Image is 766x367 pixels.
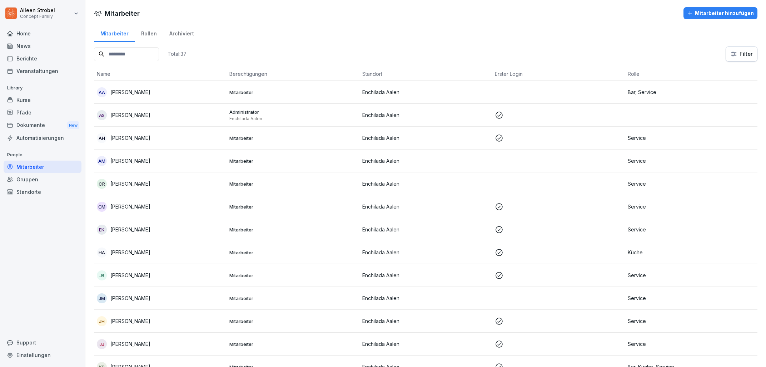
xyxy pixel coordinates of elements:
h1: Mitarbeiter [105,9,140,18]
a: News [4,40,81,52]
p: [PERSON_NAME] [110,226,150,233]
a: Mitarbeiter [94,24,135,42]
button: Filter [726,47,757,61]
a: Einstellungen [4,349,81,361]
p: Enchilada Aalen [362,340,489,348]
p: Enchilada Aalen [362,317,489,325]
p: Aileen Strobel [20,8,55,14]
p: Service [628,294,755,302]
p: [PERSON_NAME] [110,317,150,325]
p: Service [628,226,755,233]
div: AH [97,133,107,143]
div: JM [97,293,107,303]
p: [PERSON_NAME] [110,203,150,210]
th: Berechtigungen [227,67,359,81]
p: [PERSON_NAME] [110,340,150,348]
p: [PERSON_NAME] [110,294,150,302]
p: Enchilada Aalen [362,157,489,165]
div: Filter [730,50,753,58]
div: Dokumente [4,119,81,132]
p: Service [628,271,755,279]
p: Enchilada Aalen [362,249,489,256]
a: Standorte [4,186,81,198]
p: Enchilada Aalen [362,88,489,96]
p: Service [628,203,755,210]
p: Service [628,157,755,165]
button: Mitarbeiter hinzufügen [683,7,757,19]
p: Enchilada Aalen [362,111,489,119]
th: Rolle [625,67,757,81]
p: Mitarbeiter [229,204,356,210]
p: Enchilada Aalen [229,116,356,122]
a: Automatisierungen [4,132,81,144]
th: Name [94,67,227,81]
div: HA [97,248,107,258]
th: Erster Login [492,67,625,81]
a: Veranstaltungen [4,65,81,77]
p: Service [628,317,755,325]
div: AS [97,110,107,120]
div: CM [97,202,107,212]
a: Home [4,27,81,40]
p: [PERSON_NAME] [110,180,150,187]
div: New [67,121,79,129]
div: Support [4,336,81,349]
a: DokumenteNew [4,119,81,132]
a: Kurse [4,94,81,106]
a: Gruppen [4,173,81,186]
p: Enchilada Aalen [362,203,489,210]
a: Archiviert [163,24,200,42]
div: CR [97,179,107,189]
p: People [4,149,81,161]
p: [PERSON_NAME] [110,134,150,142]
p: Mitarbeiter [229,318,356,324]
p: Administrator [229,109,356,115]
p: Mitarbeiter [229,295,356,302]
p: Enchilada Aalen [362,294,489,302]
p: Enchilada Aalen [362,180,489,187]
th: Standort [359,67,492,81]
p: Service [628,134,755,142]
p: Mitarbeiter [229,181,356,187]
div: EK [97,225,107,235]
p: Mitarbeiter [229,341,356,347]
p: [PERSON_NAME] [110,157,150,165]
a: Pfade [4,106,81,119]
p: Mitarbeiter [229,89,356,96]
p: [PERSON_NAME] [110,271,150,279]
p: Bar, Service [628,88,755,96]
p: Total: 37 [168,50,186,57]
p: Enchilada Aalen [362,226,489,233]
div: AA [97,87,107,97]
p: Mitarbeiter [229,226,356,233]
p: Enchilada Aalen [362,271,489,279]
div: JB [97,270,107,280]
a: Berichte [4,52,81,65]
div: JJ [97,339,107,349]
p: Library [4,82,81,94]
a: Rollen [135,24,163,42]
p: [PERSON_NAME] [110,88,150,96]
p: Service [628,180,755,187]
p: Küche [628,249,755,256]
div: Mitarbeiter hinzufügen [687,9,754,17]
div: JH [97,316,107,326]
p: [PERSON_NAME] [110,249,150,256]
p: Concept Family [20,14,55,19]
p: Mitarbeiter [229,249,356,256]
a: Mitarbeiter [4,161,81,173]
